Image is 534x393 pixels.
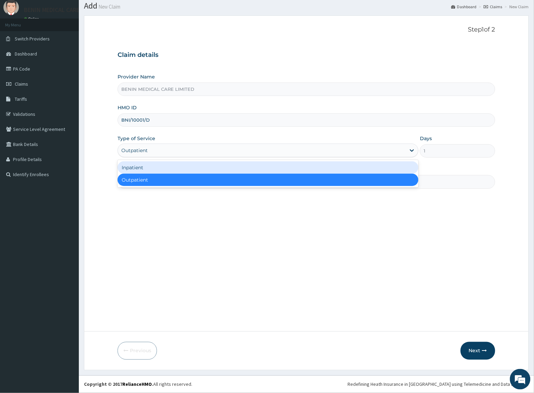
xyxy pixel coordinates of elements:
[24,16,40,21] a: Online
[118,135,155,142] label: Type of Service
[13,34,28,51] img: d_794563401_company_1708531726252_794563401
[118,51,495,59] h3: Claim details
[503,4,529,10] li: New Claim
[118,104,137,111] label: HMO ID
[118,161,418,174] div: Inpatient
[118,113,495,127] input: Enter HMO ID
[348,381,529,388] div: Redefining Heath Insurance in [GEOGRAPHIC_DATA] using Telemedicine and Data Science!
[97,4,120,9] small: New Claim
[420,135,432,142] label: Days
[121,147,148,154] div: Outpatient
[484,4,502,10] a: Claims
[40,86,95,156] span: We're online!
[118,26,495,34] p: Step 1 of 2
[15,96,27,102] span: Tariffs
[36,38,115,47] div: Chat with us now
[84,381,153,388] strong: Copyright © 2017 .
[15,51,37,57] span: Dashboard
[461,342,495,360] button: Next
[24,7,102,13] p: BENIN MEDICAL CARE LIMITED
[122,381,152,388] a: RelianceHMO
[79,376,534,393] footer: All rights reserved.
[118,174,418,186] div: Outpatient
[118,342,157,360] button: Previous
[15,81,28,87] span: Claims
[15,36,50,42] span: Switch Providers
[3,187,131,211] textarea: Type your message and hit 'Enter'
[118,73,155,80] label: Provider Name
[84,1,529,10] h1: Add
[451,4,477,10] a: Dashboard
[112,3,129,20] div: Minimize live chat window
